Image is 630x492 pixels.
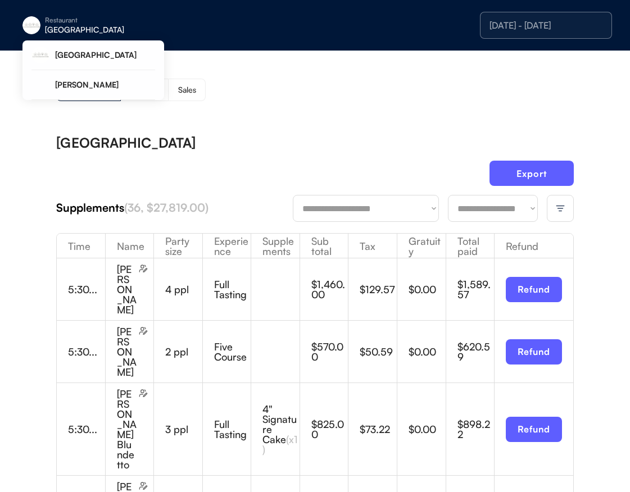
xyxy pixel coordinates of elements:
[409,284,446,294] div: $0.00
[165,424,202,434] div: 3 ppl
[45,26,187,34] div: [GEOGRAPHIC_DATA]
[457,279,495,299] div: $1,589.57
[117,326,137,377] div: [PERSON_NAME]
[311,341,348,362] div: $570.00
[106,241,154,251] div: Name
[300,236,348,256] div: Sub total
[214,279,251,299] div: Full Tasting
[45,17,187,24] div: Restaurant
[214,419,251,439] div: Full Tasting
[178,86,196,94] div: Sales
[397,236,446,256] div: Gratuity
[360,347,397,357] div: $50.59
[457,419,495,439] div: $898.22
[144,49,155,61] img: yH5BAEAAAAALAAAAAABAAEAAAIBRAA7
[506,277,562,302] button: Refund
[22,16,40,34] img: eleven-madison-park-new-york-ny-logo-1.jpg
[262,404,300,454] div: 4" Signature Cake
[68,424,105,434] div: 5:30...
[251,236,300,256] div: Supplements
[117,264,137,315] div: [PERSON_NAME]
[203,236,251,256] div: Experience
[457,341,495,362] div: $620.59
[154,236,202,256] div: Party size
[409,424,446,434] div: $0.00
[55,51,138,59] div: [GEOGRAPHIC_DATA]
[262,433,298,455] font: (x1)
[490,21,602,30] div: [DATE] - [DATE]
[55,81,155,89] div: [PERSON_NAME]
[31,46,49,64] img: eleven-madison-park-new-york-ny-logo-1.jpg
[490,161,574,186] button: Export
[165,284,202,294] div: 4 ppl
[348,241,397,251] div: Tax
[139,326,148,335] img: users-edit.svg
[506,339,562,365] button: Refund
[117,389,137,470] div: [PERSON_NAME] Blundetto
[555,203,565,213] img: filter-lines.svg
[165,347,202,357] div: 2 ppl
[360,424,397,434] div: $73.22
[124,201,209,215] font: (36, $27,819.00)
[506,417,562,442] button: Refund
[311,279,348,299] div: $1,460.00
[56,200,293,216] div: Supplements
[68,347,105,357] div: 5:30...
[139,389,148,398] img: users-edit.svg
[139,264,148,273] img: users-edit.svg
[139,481,148,490] img: users-edit.svg
[495,241,573,251] div: Refund
[57,241,105,251] div: Time
[360,284,397,294] div: $129.57
[214,341,251,362] div: Five Course
[446,236,495,256] div: Total paid
[56,136,196,149] div: [GEOGRAPHIC_DATA]
[311,419,348,439] div: $825.00
[31,76,49,94] img: yH5BAEAAAAALAAAAAABAAEAAAIBRAA7
[68,284,105,294] div: 5:30...
[409,347,446,357] div: $0.00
